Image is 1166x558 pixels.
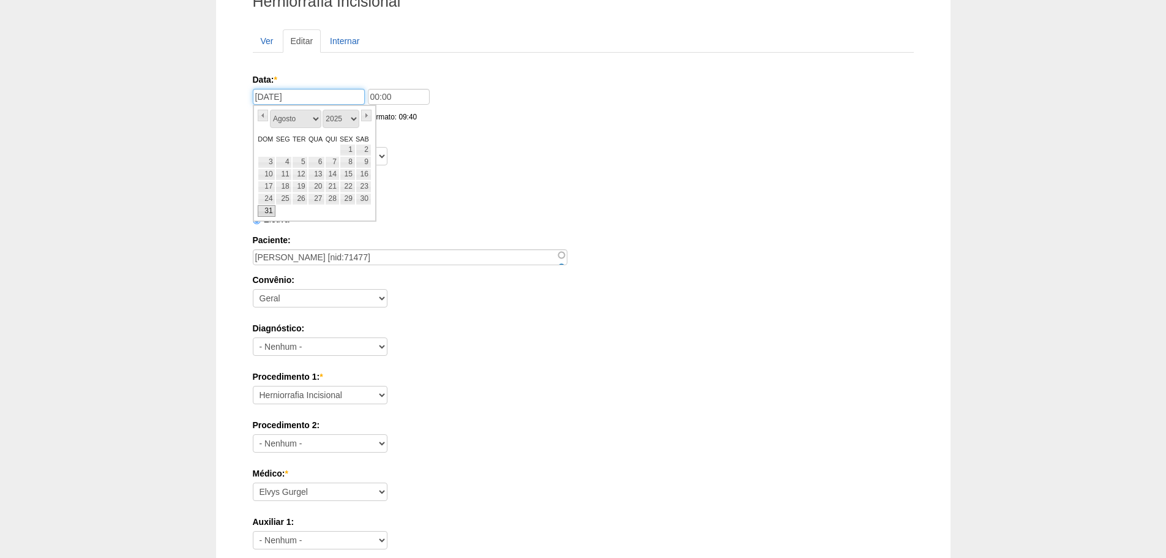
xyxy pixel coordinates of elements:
[253,180,914,192] label: Acomodação:
[308,134,325,143] a: quarta-feira
[356,193,372,205] a: 30
[253,419,914,431] label: Procedimento 2:
[325,134,339,143] a: quinta-feira
[340,193,356,205] a: 29
[308,156,325,168] a: 6
[275,181,292,193] a: 18
[356,168,372,181] a: 16
[258,168,276,181] a: 10
[275,156,292,168] a: 4
[356,134,372,143] a: sábado
[322,29,367,53] a: Internar
[275,134,292,143] a: segunda-feira
[292,193,308,205] a: 26
[258,134,276,143] a: domingo
[253,274,914,286] label: Convênio:
[253,234,914,246] label: Paciente:
[283,29,321,53] a: Editar
[340,156,356,168] a: 8
[292,181,308,193] a: 19
[325,181,339,193] a: 21
[285,469,288,478] span: Este campo é obrigatório.
[253,132,914,144] label: Hospital:
[258,205,276,217] a: 31
[253,322,914,334] label: Diagnóstico:
[340,134,356,143] a: sexta-feira
[340,168,356,181] a: 15
[325,193,339,205] a: 28
[292,168,308,181] a: 12
[340,144,356,156] a: 1
[253,74,910,86] label: Data:
[325,156,339,168] a: 7
[274,75,277,85] span: Este campo é obrigatório.
[258,110,269,121] a: «
[258,156,276,168] a: 3
[356,156,372,168] a: 9
[275,193,292,205] a: 25
[292,134,308,143] a: terça-feira
[361,110,372,121] a: »
[320,372,323,382] span: Este campo é obrigatório.
[253,29,282,53] a: Ver
[325,168,339,181] a: 14
[356,144,372,156] a: 2
[308,181,325,193] a: 20
[258,193,276,205] a: 24
[368,111,433,123] div: Formato: 09:40
[275,168,292,181] a: 11
[340,181,356,193] a: 22
[258,181,276,193] a: 17
[356,181,372,193] a: 23
[292,156,308,168] a: 5
[253,371,914,383] label: Procedimento 1:
[308,168,325,181] a: 13
[253,467,914,480] label: Médico:
[253,516,914,528] label: Auxiliar 1:
[253,214,290,224] label: Eletiva
[308,193,325,205] a: 27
